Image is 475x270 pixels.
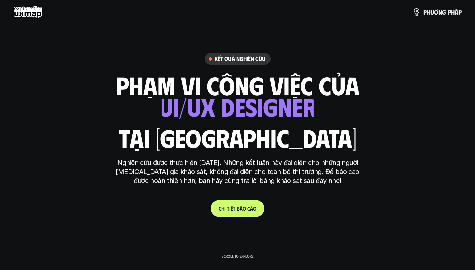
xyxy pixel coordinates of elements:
span: t [227,205,229,212]
span: o [243,205,246,212]
span: ư [430,8,434,16]
p: Scroll to explore [222,254,253,258]
span: h [427,8,430,16]
span: b [237,205,240,212]
span: t [233,205,235,212]
span: o [253,205,256,212]
h1: tại [GEOGRAPHIC_DATA] [119,124,356,152]
span: p [423,8,427,16]
span: p [448,8,451,16]
h1: phạm vi công việc của [116,71,359,99]
a: phươngpháp [413,5,462,19]
span: c [247,205,250,212]
span: ơ [434,8,438,16]
span: h [221,205,224,212]
span: n [438,8,442,16]
span: C [219,205,221,212]
span: á [240,205,243,212]
span: h [451,8,455,16]
span: i [224,205,226,212]
span: á [455,8,458,16]
h6: Kết quả nghiên cứu [215,55,265,63]
span: ế [231,205,233,212]
p: Nghiên cứu được thực hiện [DATE]. Những kết luận này đại diện cho những người [MEDICAL_DATA] gia ... [113,158,363,185]
span: p [458,8,462,16]
span: á [250,205,253,212]
span: i [229,205,231,212]
a: Chitiếtbáocáo [211,200,264,217]
span: g [442,8,446,16]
